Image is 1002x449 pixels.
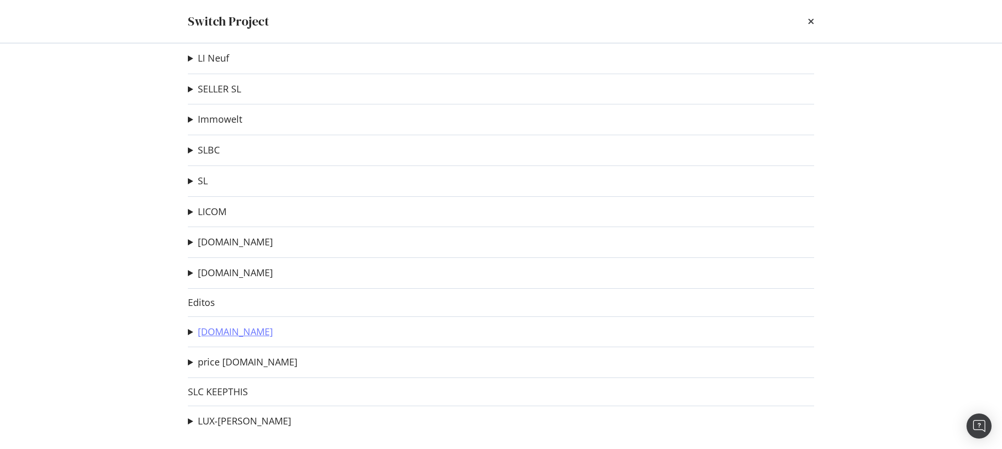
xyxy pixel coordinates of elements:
summary: [DOMAIN_NAME] [188,266,273,280]
summary: SL [188,174,208,188]
a: LUX-[PERSON_NAME] [198,416,291,427]
summary: LICOM [188,205,226,219]
a: LICOM [198,206,226,217]
a: [DOMAIN_NAME] [198,237,273,247]
summary: SLBC [188,144,220,157]
div: Switch Project [188,13,269,30]
summary: LUX-[PERSON_NAME] [188,415,291,428]
a: SLBC [198,145,220,156]
summary: Immowelt [188,113,242,126]
summary: [DOMAIN_NAME] [188,325,273,339]
div: times [808,13,814,30]
a: [DOMAIN_NAME] [198,267,273,278]
a: SL [198,175,208,186]
a: Editos [188,297,215,308]
summary: LI Neuf [188,52,229,65]
summary: [DOMAIN_NAME] [188,235,273,249]
a: SLC KEEPTHIS [188,386,248,397]
a: [DOMAIN_NAME] [198,326,273,337]
a: price [DOMAIN_NAME] [198,357,297,368]
summary: price [DOMAIN_NAME] [188,356,297,369]
summary: SELLER SL [188,82,241,96]
a: Immowelt [198,114,242,125]
div: Open Intercom Messenger [967,413,992,439]
a: SELLER SL [198,84,241,94]
a: LI Neuf [198,53,229,64]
